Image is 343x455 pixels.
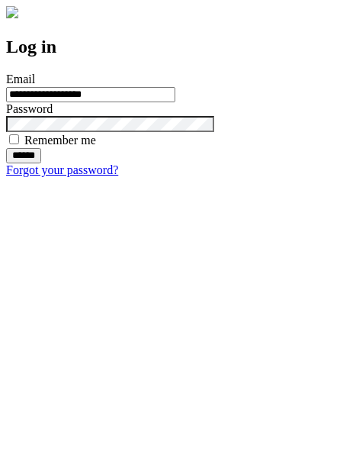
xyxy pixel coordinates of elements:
label: Remember me [24,134,96,147]
h2: Log in [6,37,337,57]
label: Password [6,102,53,115]
label: Email [6,73,35,86]
img: logo-4e3dc11c47720685a147b03b5a06dd966a58ff35d612b21f08c02c0306f2b779.png [6,6,18,18]
a: Forgot your password? [6,163,118,176]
